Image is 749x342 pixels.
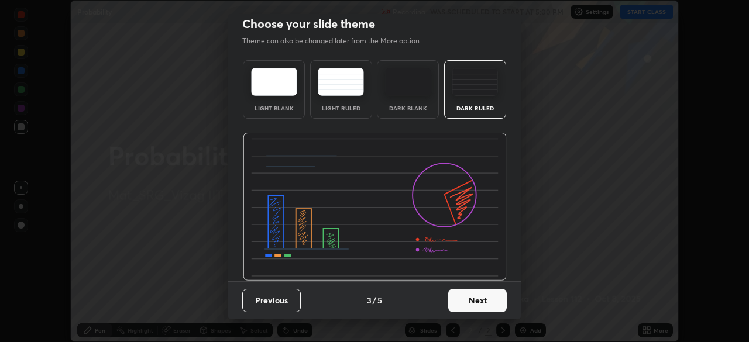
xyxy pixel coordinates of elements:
div: Light Blank [250,105,297,111]
h4: / [373,294,376,306]
div: Light Ruled [318,105,365,111]
div: Dark Ruled [452,105,499,111]
img: darkRuledTheme.de295e13.svg [452,68,498,96]
p: Theme can also be changed later from the More option [242,36,432,46]
h4: 3 [367,294,372,306]
img: darkTheme.f0cc69e5.svg [385,68,431,96]
div: Dark Blank [384,105,431,111]
img: lightTheme.e5ed3b09.svg [251,68,297,96]
img: darkRuledThemeBanner.864f114c.svg [243,133,507,281]
h2: Choose your slide theme [242,16,375,32]
img: lightRuledTheme.5fabf969.svg [318,68,364,96]
h4: 5 [377,294,382,306]
button: Next [448,289,507,312]
button: Previous [242,289,301,312]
